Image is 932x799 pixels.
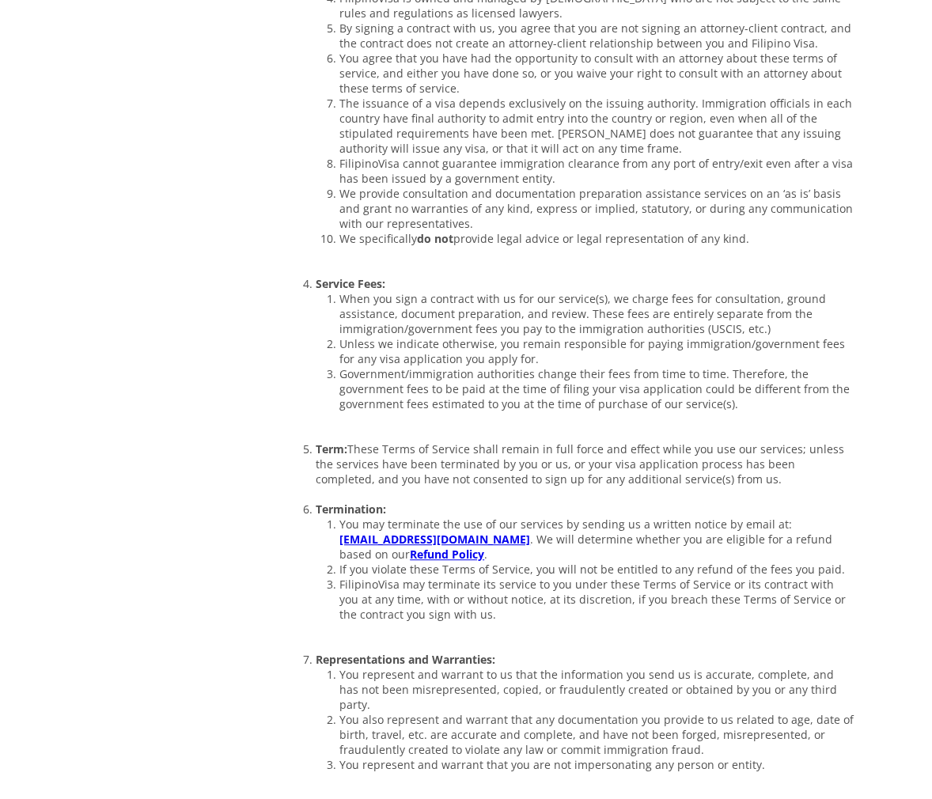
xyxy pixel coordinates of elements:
[339,291,854,336] li: When you sign a contract with us for our service(s), we charge fees for consultation, ground assi...
[410,547,484,562] a: Refund Policy
[339,562,854,577] li: If you violate these Terms of Service, you will not be entitled to any refund of the fees you paid.
[339,231,854,246] li: We specifically provide legal advice or legal representation of any kind.
[339,517,854,562] li: You may terminate the use of our services by sending us a written notice by email at: . We will d...
[316,652,495,667] strong: Representations and Warranties:
[417,231,453,246] strong: do not
[339,577,854,622] li: FilipinoVisa may terminate its service to you under these Terms of Service or its contract with y...
[316,441,844,487] strong: Term:
[339,366,854,411] li: Government/immigration authorities change their fees from time to time. Therefore, the government...
[339,532,530,547] a: [EMAIL_ADDRESS][DOMAIN_NAME]
[339,712,854,757] li: You also represent and warrant that any documentation you provide to us related to age, date of b...
[339,667,854,712] li: You represent and warrant to us that the information you send us is accurate, complete, and has n...
[316,441,844,487] span: These Terms of Service shall remain in full force and effect while you use our services; unless t...
[339,757,854,772] li: You represent and warrant that you are not impersonating any person or entity.
[339,51,854,96] li: You agree that you have had the opportunity to consult with an attorney about these terms of serv...
[339,186,854,231] li: We provide consultation and documentation preparation assistance services on an ‘as is’ basis and...
[339,96,854,156] li: The issuance of a visa depends exclusively on the issuing authority. Immigration officials in eac...
[339,21,854,51] li: By signing a contract with us, you agree that you are not signing an attorney-client contract, an...
[316,276,385,291] strong: Service Fees:
[339,336,854,366] li: Unless we indicate otherwise, you remain responsible for paying immigration/government fees for a...
[316,502,386,517] strong: Termination:
[339,156,854,186] li: FilipinoVisa cannot guarantee immigration clearance from any port of entry/exit even after a visa...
